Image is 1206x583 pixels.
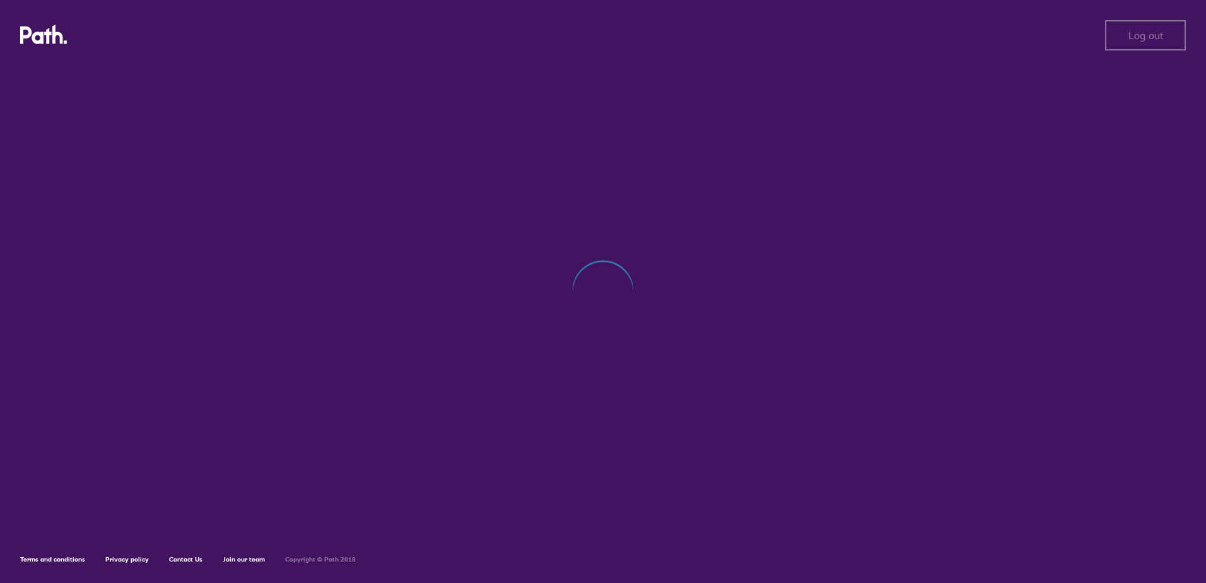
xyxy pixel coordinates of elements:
[169,555,202,563] a: Contact Us
[1128,30,1163,41] span: Log out
[20,555,85,563] a: Terms and conditions
[223,555,265,563] a: Join our team
[1105,20,1186,50] button: Log out
[285,556,356,563] h6: Copyright © Path 2018
[105,555,149,563] a: Privacy policy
